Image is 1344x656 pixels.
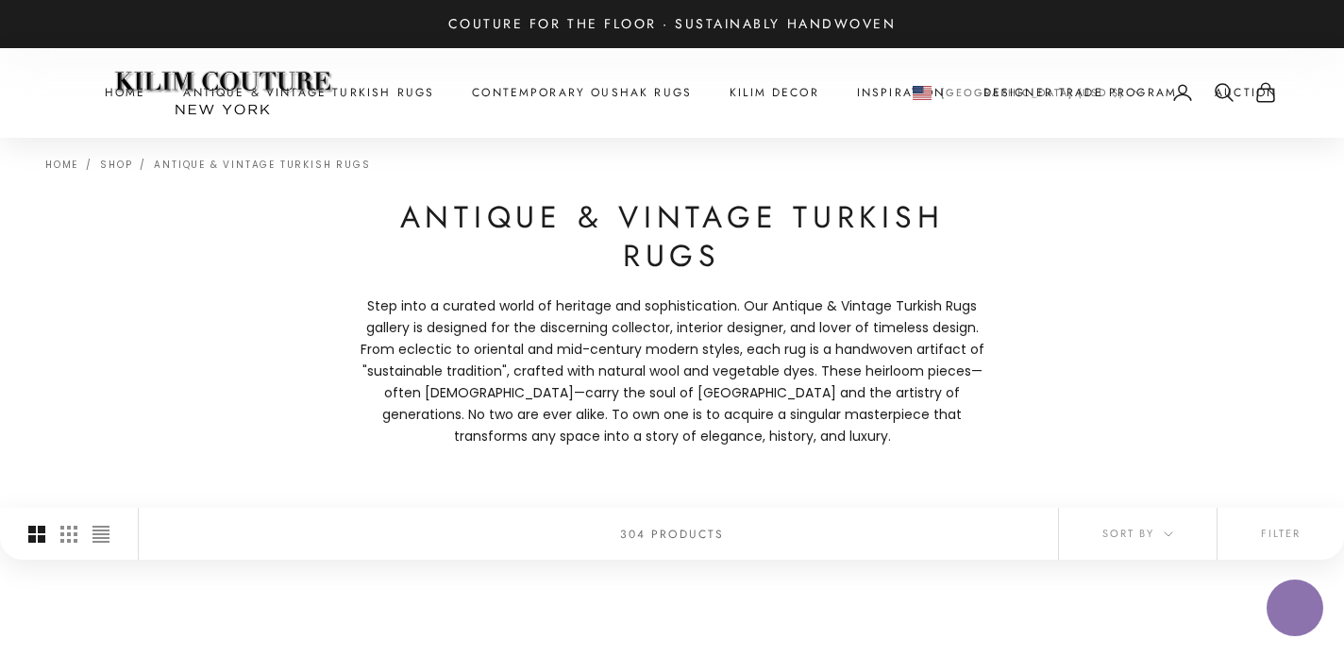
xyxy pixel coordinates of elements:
span: Sort by [1102,525,1173,542]
img: Logo of Kilim Couture New York [105,48,341,138]
button: Sort by [1059,508,1217,559]
img: United States [913,86,932,100]
button: Switch to compact product images [92,509,109,560]
summary: Kilim Decor [730,83,819,102]
button: Change country or currency [913,84,1144,101]
a: Inspiration [857,83,946,102]
a: Antique & Vintage Turkish Rugs [154,158,370,172]
p: Couture for the Floor · Sustainably Handwoven [448,13,896,35]
h1: Antique & Vintage Turkish Rugs [351,198,993,277]
p: Step into a curated world of heritage and sophistication. Our Antique & Vintage Turkish Rugs gall... [351,295,993,448]
button: Switch to larger product images [28,509,45,560]
a: Home [45,158,78,172]
nav: Primary navigation [105,83,1277,102]
p: 304 products [620,524,725,543]
nav: Secondary navigation [913,81,1278,104]
span: [GEOGRAPHIC_DATA] (USD $) [941,84,1125,101]
a: Shop [100,158,132,172]
inbox-online-store-chat: Shopify online store chat [1261,580,1329,641]
a: Contemporary Oushak Rugs [472,83,692,102]
button: Switch to smaller product images [60,509,77,560]
button: Filter [1218,508,1344,559]
nav: Breadcrumb [45,157,370,170]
